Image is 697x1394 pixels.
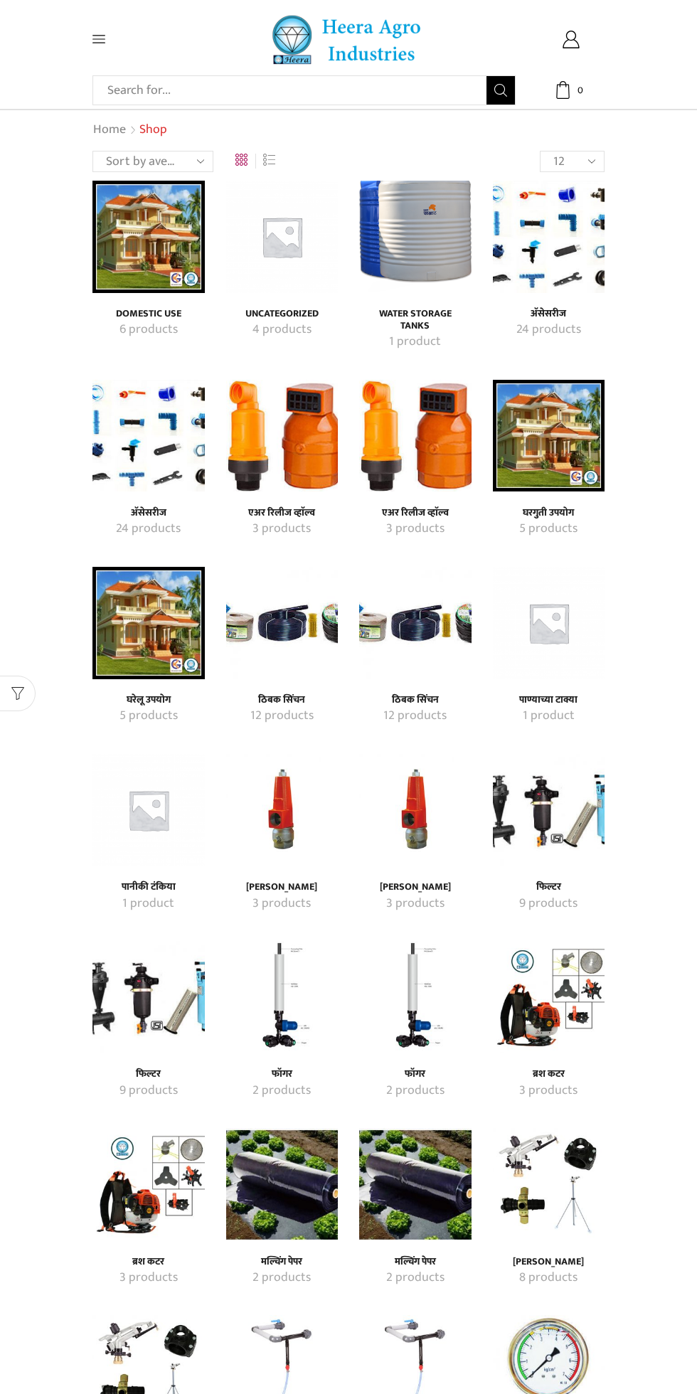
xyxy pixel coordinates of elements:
img: प्रेशर रिलीफ व्हाॅल्व [226,754,339,866]
img: ठिबक सिंचन [359,567,472,679]
a: Visit product category पानीकी टंकिया [108,895,189,913]
img: फॉगर [359,941,472,1053]
h1: Shop [139,122,167,138]
a: Visit product category अ‍ॅसेसरीज [108,507,189,519]
img: एअर रिलीज व्हाॅल्व [359,380,472,492]
h4: ब्रश कटर [108,1256,189,1268]
img: Water Storage Tanks [359,181,472,293]
h4: ब्रश कटर [509,1068,590,1080]
a: Visit product category Uncategorized [226,181,339,293]
a: Visit product category Water Storage Tanks [359,181,472,293]
a: Visit product category Uncategorized [242,308,323,320]
img: Uncategorized [226,181,339,293]
a: Visit product category ठिबक सिंचन [226,567,339,679]
a: Visit product category पाण्याच्या टाक्या [493,567,605,679]
mark: 3 products [119,1269,178,1287]
a: Visit product category प्रेशर रिलीफ व्हाॅल्व [226,754,339,866]
a: Visit product category ठिबक सिंचन [359,567,472,679]
a: Visit product category Water Storage Tanks [375,308,456,332]
a: Visit product category एअर रिलीज व्हाॅल्व [359,380,472,492]
a: Visit product category फिल्टर [108,1068,189,1080]
mark: 2 products [252,1082,311,1100]
mark: 5 products [119,707,178,725]
a: Visit product category ठिबक सिंचन [375,694,456,706]
mark: 4 products [252,321,312,339]
mark: 24 products [516,321,581,339]
mark: 3 products [519,1082,578,1100]
h4: फॉगर [375,1068,456,1080]
span: 0 [573,83,587,97]
a: Visit product category फॉगर [375,1082,456,1100]
a: Visit product category ब्रश कटर [509,1068,590,1080]
h4: ठिबक सिंचन [242,694,323,706]
a: Visit product category अ‍ॅसेसरीज [509,308,590,320]
h4: फॉगर [242,1068,323,1080]
a: Visit product category अ‍ॅसेसरीज [493,181,605,293]
a: Visit product category ब्रश कटर [108,1269,189,1287]
a: Visit product category पानीकी टंकिया [92,754,205,866]
a: Visit product category फॉगर [242,1082,323,1100]
img: फिल्टर [493,754,605,866]
mark: 1 product [389,333,441,351]
a: Visit product category एअर रिलीज व्हाॅल्व [375,520,456,538]
img: प्रेशर रिलीफ व्हाॅल्व [359,754,472,866]
h4: पाण्याच्या टाक्या [509,694,590,706]
a: Visit product category ठिबक सिंचन [242,694,323,706]
a: Visit product category घरेलू उपयोग [108,707,189,725]
a: Visit product category प्रेशर रिलीफ व्हाॅल्व [242,895,323,913]
a: Visit product category रेन गन [493,1128,605,1240]
a: Visit product category Domestic Use [92,181,205,293]
h4: एअर रिलीज व्हाॅल्व [375,507,456,519]
img: ब्रश कटर [493,941,605,1053]
a: Visit product category फिल्टर [493,754,605,866]
a: Visit product category पानीकी टंकिया [108,881,189,893]
h4: अ‍ॅसेसरीज [509,308,590,320]
h4: फिल्टर [108,1068,189,1080]
h4: घरगुती उपयोग [509,507,590,519]
img: Domestic Use [92,181,205,293]
h4: फिल्टर [509,881,590,893]
a: Visit product category एअर रिलीज व्हाॅल्व [375,507,456,519]
mark: 2 products [386,1082,445,1100]
mark: 3 products [386,895,445,913]
a: Visit product category ठिबक सिंचन [375,707,456,725]
mark: 1 product [523,707,575,725]
img: ठिबक सिंचन [226,567,339,679]
img: घरेलू उपयोग [92,567,205,679]
h4: Water Storage Tanks [375,308,456,332]
a: Visit product category फिल्टर [92,941,205,1053]
h4: एअर रिलीज व्हाॅल्व [242,507,323,519]
mark: 2 products [386,1269,445,1287]
h4: मल्चिंग पेपर [375,1256,456,1268]
a: Visit product category ब्रश कटर [509,1082,590,1100]
mark: 3 products [386,520,445,538]
a: Visit product category फॉगर [359,941,472,1053]
a: Visit product category मल्चिंग पेपर [375,1269,456,1287]
h4: ठिबक सिंचन [375,694,456,706]
a: Visit product category ब्रश कटर [108,1256,189,1268]
img: फिल्टर [92,941,205,1053]
a: Visit product category फॉगर [375,1068,456,1080]
img: रेन गन [493,1128,605,1240]
a: Visit product category फॉगर [242,1068,323,1080]
h4: Domestic Use [108,308,189,320]
a: Visit product category अ‍ॅसेसरीज [92,380,205,492]
mark: 12 products [383,707,447,725]
h4: घरेलू उपयोग [108,694,189,706]
mark: 2 products [252,1269,311,1287]
a: Visit product category अ‍ॅसेसरीज [108,520,189,538]
a: Visit product category ब्रश कटर [92,1128,205,1240]
a: Visit product category Domestic Use [108,308,189,320]
img: पाण्याच्या टाक्या [493,567,605,679]
h4: अ‍ॅसेसरीज [108,507,189,519]
a: Visit product category रेन गन [509,1269,590,1287]
mark: 9 products [119,1082,178,1100]
mark: 9 products [519,895,578,913]
a: Visit product category घरेलू उपयोग [108,694,189,706]
a: Visit product category मल्चिंग पेपर [359,1128,472,1240]
h4: [PERSON_NAME] [509,1256,590,1268]
a: Visit product category ब्रश कटर [493,941,605,1053]
a: Visit product category फिल्टर [509,881,590,893]
img: पानीकी टंकिया [92,754,205,866]
a: Visit product category मल्चिंग पेपर [226,1128,339,1240]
